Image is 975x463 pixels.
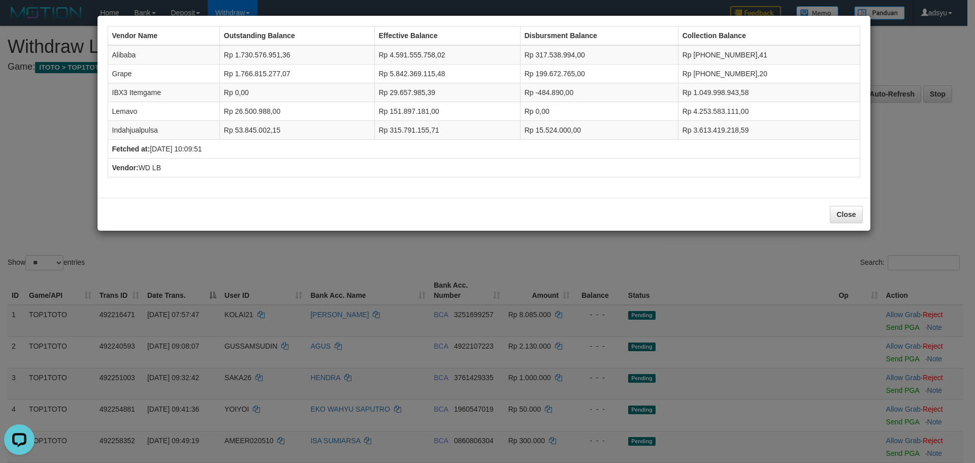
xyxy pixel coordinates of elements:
[219,45,374,65] td: Rp 1.730.576.951,36
[678,121,860,140] td: Rp 3.613.419.218,59
[520,65,678,83] td: Rp 199.672.765,00
[678,83,860,102] td: Rp 1.049.998.943,58
[219,26,374,46] th: Outstanding Balance
[219,102,374,121] td: Rp 26.500.988,00
[520,102,678,121] td: Rp 0,00
[108,45,219,65] td: Alibaba
[374,83,520,102] td: Rp 29.657.985,39
[374,26,520,46] th: Effective Balance
[374,45,520,65] td: Rp 4.591.555.758,02
[108,159,860,177] td: WD LB
[678,45,860,65] td: Rp [PHONE_NUMBER],41
[374,65,520,83] td: Rp 5.842.369.115,48
[108,65,219,83] td: Grape
[108,83,219,102] td: IBX3 Itemgame
[520,83,678,102] td: Rp -484.890,00
[830,206,862,223] button: Close
[520,121,678,140] td: Rp 15.524.000,00
[108,140,860,159] td: [DATE] 10:09:51
[219,65,374,83] td: Rp 1.766.815.277,07
[108,26,219,46] th: Vendor Name
[108,102,219,121] td: Lemavo
[112,145,150,153] b: Fetched at:
[219,83,374,102] td: Rp 0,00
[108,121,219,140] td: Indahjualpulsa
[520,26,678,46] th: Disbursment Balance
[374,121,520,140] td: Rp 315.791.155,71
[678,65,860,83] td: Rp [PHONE_NUMBER],20
[112,164,139,172] b: Vendor:
[4,4,35,35] button: Open LiveChat chat widget
[374,102,520,121] td: Rp 151.897.181,00
[678,102,860,121] td: Rp 4.253.583.111,00
[678,26,860,46] th: Collection Balance
[219,121,374,140] td: Rp 53.845.002,15
[520,45,678,65] td: Rp 317.538.994,00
